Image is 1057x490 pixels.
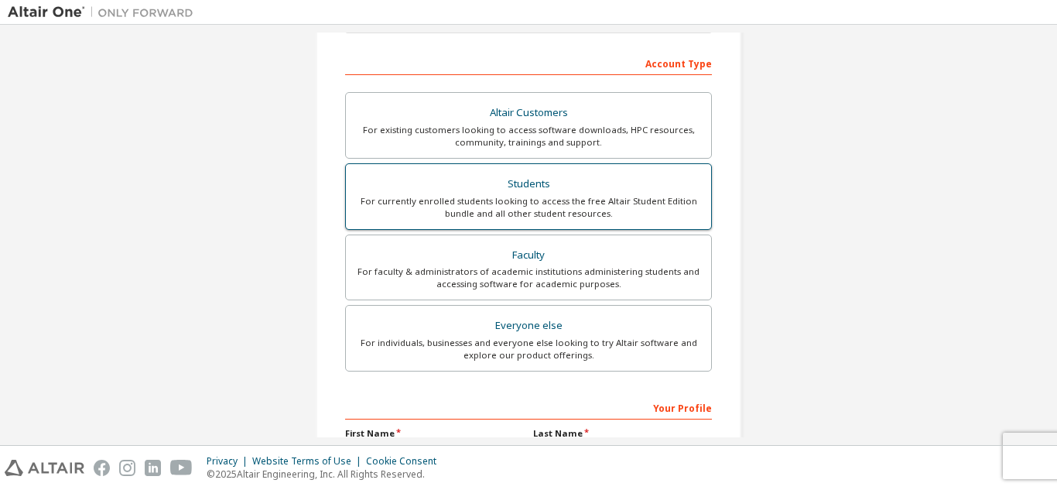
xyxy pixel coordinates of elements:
img: instagram.svg [119,460,135,476]
div: Website Terms of Use [252,455,366,468]
label: Last Name [533,427,712,440]
div: Faculty [355,245,702,266]
img: youtube.svg [170,460,193,476]
img: altair_logo.svg [5,460,84,476]
div: Everyone else [355,315,702,337]
div: For currently enrolled students looking to access the free Altair Student Edition bundle and all ... [355,195,702,220]
div: Account Type [345,50,712,75]
div: For faculty & administrators of academic institutions administering students and accessing softwa... [355,266,702,290]
div: Your Profile [345,395,712,420]
div: For individuals, businesses and everyone else looking to try Altair software and explore our prod... [355,337,702,362]
div: Altair Customers [355,102,702,124]
div: For existing customers looking to access software downloads, HPC resources, community, trainings ... [355,124,702,149]
img: facebook.svg [94,460,110,476]
div: Privacy [207,455,252,468]
div: Cookie Consent [366,455,446,468]
label: First Name [345,427,524,440]
img: linkedin.svg [145,460,161,476]
p: © 2025 Altair Engineering, Inc. All Rights Reserved. [207,468,446,481]
div: Students [355,173,702,195]
img: Altair One [8,5,201,20]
